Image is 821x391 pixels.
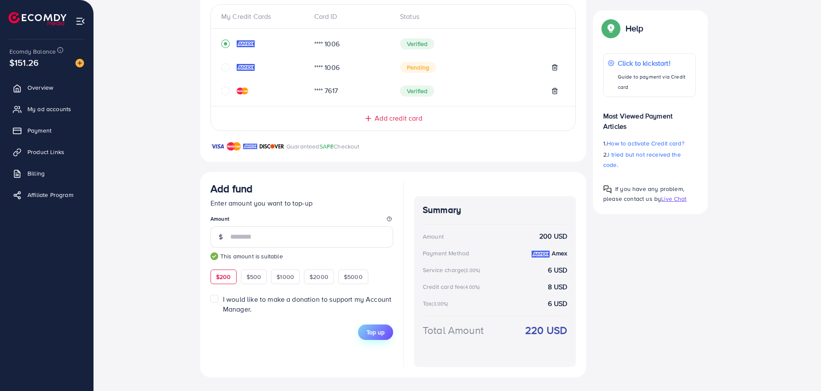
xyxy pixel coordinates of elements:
img: image [75,59,84,67]
span: SAFE [319,142,334,151]
strong: 220 USD [525,323,567,338]
h4: Summary [423,205,567,215]
span: $1000 [277,273,294,281]
p: Click to kickstart! [618,58,691,68]
strong: 6 USD [548,265,567,275]
img: credit [532,251,550,258]
p: Enter amount you want to top-up [211,198,393,208]
p: Guide to payment via Credit card [618,72,691,92]
span: Product Links [27,148,64,156]
span: Verified [400,85,434,97]
div: My Credit Cards [221,12,307,21]
p: Guaranteed Checkout [286,141,360,152]
strong: Amex [552,249,567,258]
img: brand [243,141,257,152]
div: Credit card fee [423,282,483,291]
img: brand [227,141,241,152]
img: brand [211,141,225,152]
a: Payment [6,122,87,139]
span: Top up [367,328,385,336]
span: $2000 [310,273,328,281]
span: I tried but not received the code. [603,150,681,169]
small: (4.00%) [463,284,480,291]
strong: 8 USD [548,282,567,292]
small: (3.00%) [464,267,480,274]
small: (3.00%) [432,300,448,307]
img: credit [237,88,248,94]
span: $151.26 [9,56,39,69]
span: Billing [27,169,45,178]
svg: circle [221,63,230,72]
a: Overview [6,79,87,96]
div: Tax [423,299,451,308]
p: Most Viewed Payment Articles [603,104,696,131]
span: Affiliate Program [27,191,73,199]
span: How to activate Credit card? [607,139,684,148]
a: Product Links [6,143,87,161]
div: Total Amount [423,323,484,338]
p: Help [626,23,644,33]
span: $5000 [344,273,363,281]
img: Popup guide [603,21,619,36]
button: Top up [358,324,393,340]
span: Pending [400,62,436,73]
iframe: Chat [785,352,815,385]
a: My ad accounts [6,100,87,118]
a: Billing [6,165,87,182]
span: Add credit card [375,113,422,123]
span: $200 [216,273,231,281]
span: Payment [27,126,51,135]
svg: circle [221,87,230,95]
p: 1. [603,138,696,149]
h3: Add fund [211,182,253,195]
img: Popup guide [603,185,612,194]
span: Verified [400,38,434,49]
span: $500 [247,273,262,281]
legend: Amount [211,215,393,226]
strong: 200 USD [539,231,567,241]
div: Card ID [307,12,394,21]
span: My ad accounts [27,105,71,113]
strong: 6 USD [548,299,567,309]
img: guide [211,252,218,260]
img: menu [75,16,85,26]
span: Live Chat [661,194,686,203]
div: Payment Method [423,249,469,258]
div: Service charge [423,266,483,274]
small: This amount is suitable [211,252,393,261]
span: I would like to make a donation to support my Account Manager. [223,294,391,314]
span: Ecomdy Balance [9,47,56,56]
img: logo [9,12,66,25]
img: credit [237,40,255,47]
img: brand [259,141,284,152]
div: Amount [423,232,444,241]
img: credit [237,64,255,71]
a: Affiliate Program [6,186,87,203]
p: 2. [603,149,696,170]
span: If you have any problem, please contact us by [603,185,684,203]
span: Overview [27,83,53,92]
div: Status [393,12,565,21]
svg: record circle [221,39,230,48]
